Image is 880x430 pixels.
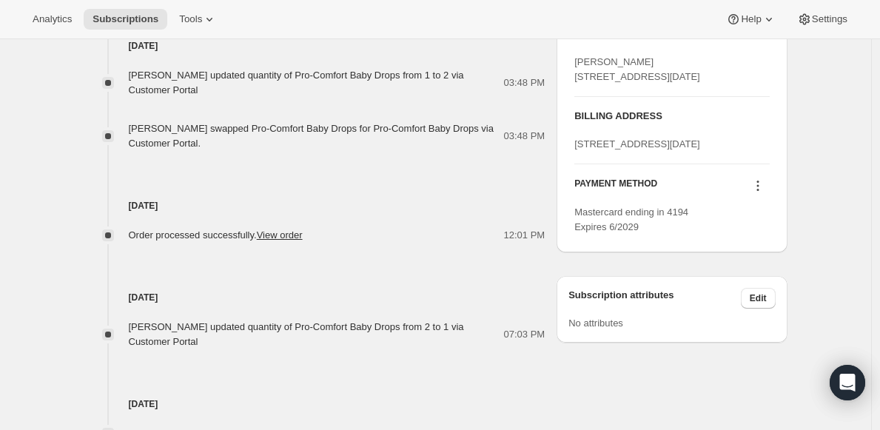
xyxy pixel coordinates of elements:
[574,109,769,124] h3: BILLING ADDRESS
[129,123,494,149] span: [PERSON_NAME] swapped Pro-Comfort Baby Drops for Pro-Comfort Baby Drops via Customer Portal.
[504,75,545,90] span: 03:48 PM
[93,13,158,25] span: Subscriptions
[24,9,81,30] button: Analytics
[84,38,545,53] h4: [DATE]
[812,13,847,25] span: Settings
[84,198,545,213] h4: [DATE]
[84,9,167,30] button: Subscriptions
[504,228,545,243] span: 12:01 PM
[717,9,785,30] button: Help
[830,365,865,400] div: Open Intercom Messenger
[504,129,545,144] span: 03:48 PM
[170,9,226,30] button: Tools
[788,9,856,30] button: Settings
[574,138,700,150] span: [STREET_ADDRESS][DATE]
[568,318,623,329] span: No attributes
[129,229,303,241] span: Order processed successfully.
[741,13,761,25] span: Help
[84,290,545,305] h4: [DATE]
[129,70,464,95] span: [PERSON_NAME] updated quantity of Pro-Comfort Baby Drops from 1 to 2 via Customer Portal
[129,321,464,347] span: [PERSON_NAME] updated quantity of Pro-Comfort Baby Drops from 2 to 1 via Customer Portal
[741,288,776,309] button: Edit
[33,13,72,25] span: Analytics
[568,288,741,309] h3: Subscription attributes
[750,292,767,304] span: Edit
[574,178,657,198] h3: PAYMENT METHOD
[257,229,303,241] a: View order
[84,397,545,411] h4: [DATE]
[504,327,545,342] span: 07:03 PM
[179,13,202,25] span: Tools
[574,56,700,82] span: [PERSON_NAME] [STREET_ADDRESS][DATE]
[574,206,688,232] span: Mastercard ending in 4194 Expires 6/2029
